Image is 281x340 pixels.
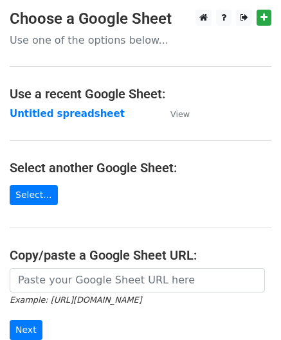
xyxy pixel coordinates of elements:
input: Paste your Google Sheet URL here [10,268,265,292]
small: Example: [URL][DOMAIN_NAME] [10,295,141,305]
a: Untitled spreadsheet [10,108,125,120]
h4: Use a recent Google Sheet: [10,86,271,102]
h3: Choose a Google Sheet [10,10,271,28]
p: Use one of the options below... [10,33,271,47]
input: Next [10,320,42,340]
a: Select... [10,185,58,205]
h4: Copy/paste a Google Sheet URL: [10,247,271,263]
small: View [170,109,190,119]
h4: Select another Google Sheet: [10,160,271,175]
a: View [158,108,190,120]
